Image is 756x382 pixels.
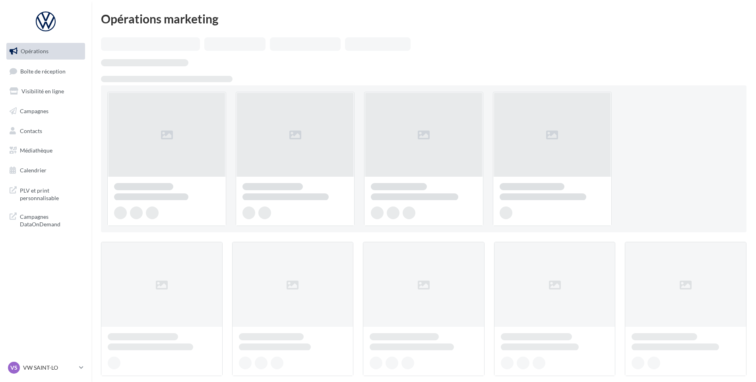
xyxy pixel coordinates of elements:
[20,167,47,174] span: Calendrier
[23,364,76,372] p: VW SAINT-LO
[20,211,82,228] span: Campagnes DataOnDemand
[5,162,87,179] a: Calendrier
[20,108,48,114] span: Campagnes
[20,68,66,74] span: Boîte de réception
[5,83,87,100] a: Visibilité en ligne
[5,182,87,205] a: PLV et print personnalisable
[5,123,87,139] a: Contacts
[20,127,42,134] span: Contacts
[101,13,746,25] div: Opérations marketing
[5,142,87,159] a: Médiathèque
[5,63,87,80] a: Boîte de réception
[21,48,48,54] span: Opérations
[5,43,87,60] a: Opérations
[5,208,87,232] a: Campagnes DataOnDemand
[10,364,17,372] span: VS
[20,185,82,202] span: PLV et print personnalisable
[21,88,64,95] span: Visibilité en ligne
[5,103,87,120] a: Campagnes
[20,147,52,154] span: Médiathèque
[6,360,85,375] a: VS VW SAINT-LO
